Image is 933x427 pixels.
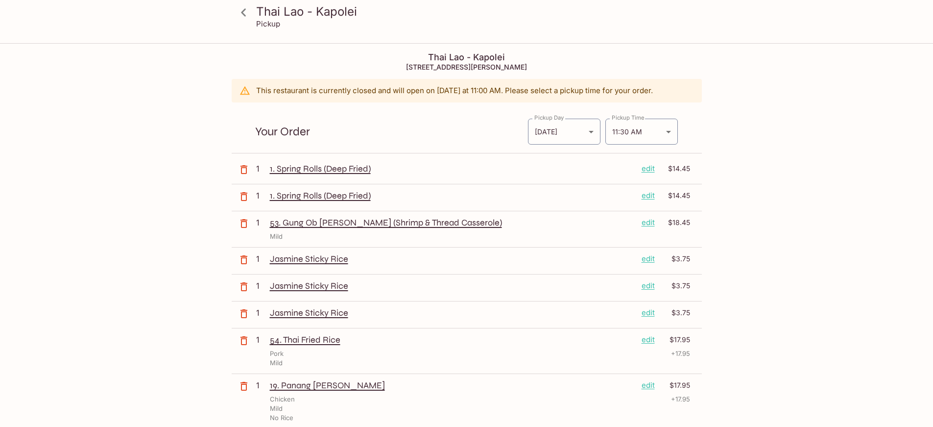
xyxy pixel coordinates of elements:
[270,190,634,201] p: 1. Spring Rolls (Deep Fried)
[642,380,655,391] p: edit
[256,86,653,95] p: This restaurant is currently closed and will open on [DATE] at 11:00 AM . Please select a pickup ...
[642,334,655,345] p: edit
[534,114,564,122] label: Pickup Day
[642,190,655,201] p: edit
[661,307,690,318] p: $3.75
[270,334,634,345] p: 54. Thai Fried Rice
[661,190,690,201] p: $14.45
[270,395,295,404] p: Chicken
[528,119,600,145] div: [DATE]
[255,127,527,136] p: Your Order
[256,217,266,228] p: 1
[661,280,690,291] p: $3.75
[661,380,690,391] p: $17.95
[642,253,655,264] p: edit
[270,253,634,264] p: Jasmine Sticky Rice
[232,63,702,71] h5: [STREET_ADDRESS][PERSON_NAME]
[256,307,266,318] p: 1
[270,163,634,174] p: 1. Spring Rolls (Deep Fried)
[270,413,293,423] p: No Rice
[270,280,634,291] p: Jasmine Sticky Rice
[661,334,690,345] p: $17.95
[256,190,266,201] p: 1
[256,4,694,19] h3: Thai Lao - Kapolei
[671,395,690,404] p: + 17.95
[270,380,634,391] p: 19. Panang [PERSON_NAME]
[612,114,645,122] label: Pickup Time
[256,19,280,28] p: Pickup
[270,307,634,318] p: Jasmine Sticky Rice
[605,119,678,145] div: 11:30 AM
[256,163,266,174] p: 1
[270,349,284,358] p: Pork
[661,253,690,264] p: $3.75
[642,217,655,228] p: edit
[642,163,655,174] p: edit
[270,404,283,413] p: Mild
[232,52,702,63] h4: Thai Lao - Kapolei
[256,380,266,391] p: 1
[256,334,266,345] p: 1
[661,217,690,228] p: $18.45
[642,280,655,291] p: edit
[671,349,690,358] p: + 17.95
[270,358,283,368] p: Mild
[661,163,690,174] p: $14.45
[270,232,283,241] p: Mild
[270,217,634,228] p: 53. Gung Ob [PERSON_NAME] (Shrimp & Thread Casserole)
[642,307,655,318] p: edit
[256,280,266,291] p: 1
[256,253,266,264] p: 1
